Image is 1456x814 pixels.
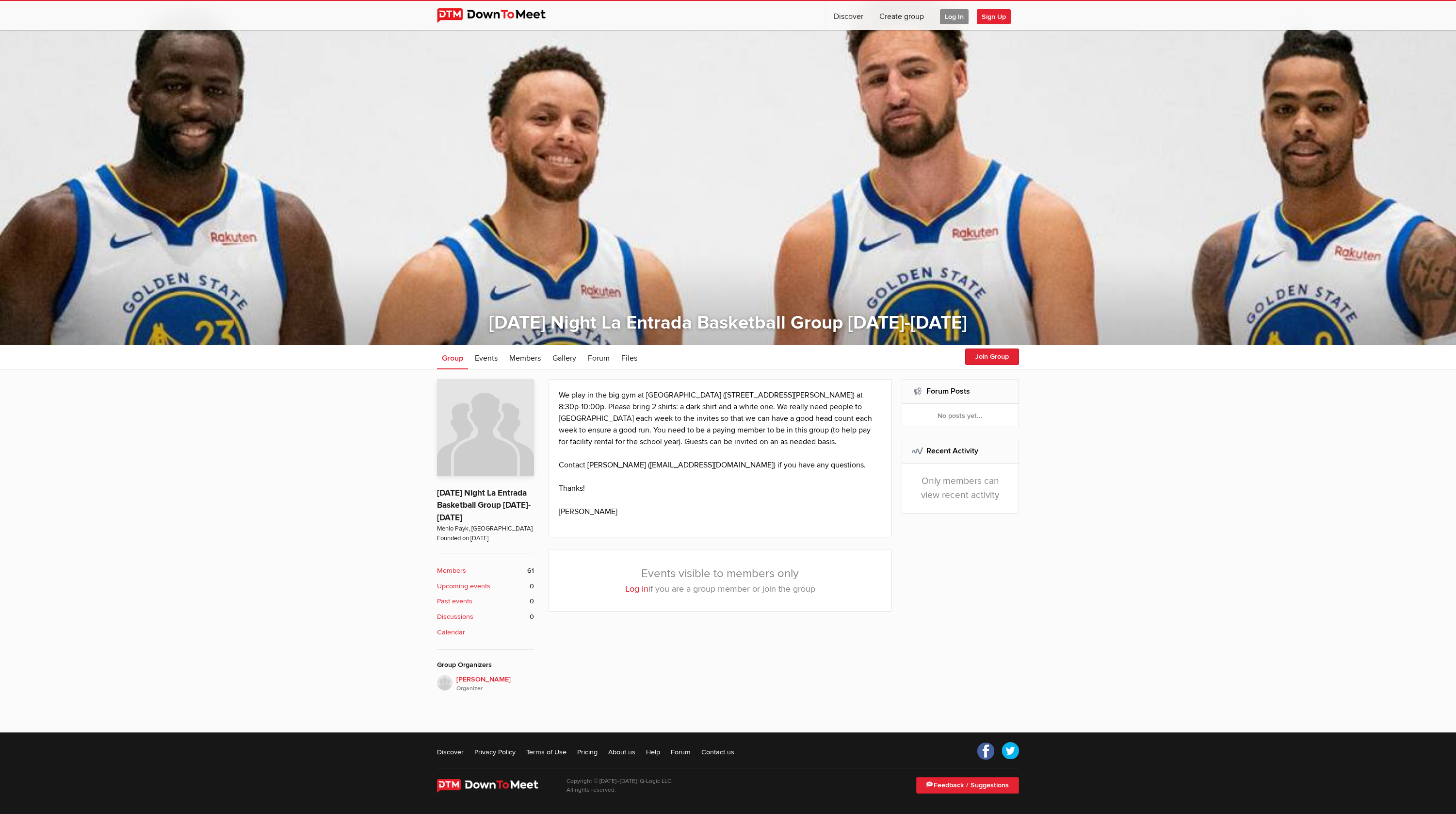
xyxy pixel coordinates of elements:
a: [PERSON_NAME]Organizer [437,675,534,694]
div: No posts yet... [902,404,1019,427]
p: Copyright © [DATE]–[DATE] IQ-Logic LLC. All rights reserved. [566,777,673,795]
a: Create group [872,1,932,30]
a: Discover [437,747,464,757]
div: Events visible to members only [549,549,892,612]
span: 21st [616,788,623,793]
a: Privacy Policy [474,747,516,757]
a: Facebook [977,742,995,760]
img: Thursday Night La Entrada Basketball Group 2025-2026 [437,379,534,476]
a: Forum [583,345,615,369]
img: H Lee hoops [437,675,453,691]
a: Discover [826,1,871,30]
b: Calendar [437,627,465,638]
b: Upcoming events [437,581,490,592]
a: Feedback / Suggestions [916,777,1019,794]
a: Calendar [437,627,534,638]
a: Members 61 [437,565,534,576]
b: Discussions [437,612,473,622]
a: Discussions 0 [437,612,534,622]
h2: Recent Activity [912,439,1009,463]
span: Founded on [DATE] [437,534,534,543]
a: Forum [671,747,691,757]
span: Gallery [552,353,576,363]
button: Join Group [965,349,1019,365]
a: Events [470,345,502,369]
span: Menlo Payk, [GEOGRAPHIC_DATA] [437,524,534,533]
span: 0 [530,612,534,622]
img: DownToMeet [437,779,552,793]
a: Members [504,345,546,369]
b: Members [437,565,466,576]
a: Log In [932,1,976,30]
span: 0 [530,596,534,607]
span: Sign Up [977,9,1011,24]
img: DownToMeet [437,8,561,23]
span: 61 [527,565,534,576]
a: Twitter [1002,742,1019,760]
span: [PERSON_NAME] [456,674,534,694]
a: Contact us [701,747,734,757]
span: Forum [588,353,610,363]
a: Terms of Use [526,747,566,757]
a: About us [608,747,635,757]
a: Help [646,747,660,757]
div: Only members can view recent activity [902,464,1019,513]
span: Log In [940,9,969,24]
span: Members [509,353,541,363]
span: 0 [530,581,534,592]
a: Log in [625,583,648,594]
span: Events [475,353,498,363]
a: Sign Up [977,1,1019,30]
div: Group Organizers [437,660,534,670]
span: Group [442,353,463,363]
span: Files [621,353,637,363]
a: Pricing [577,747,598,757]
a: Group [437,345,468,369]
a: Files [616,345,642,369]
b: Past events [437,596,472,607]
a: Gallery [548,345,581,369]
a: Forum Posts [926,386,970,396]
p: We play in the big gym at [GEOGRAPHIC_DATA] ([STREET_ADDRESS][PERSON_NAME]) at 8:30p-10:00p. Plea... [559,389,882,517]
i: Organizer [456,684,534,693]
a: Past events 0 [437,596,534,607]
a: Upcoming events 0 [437,581,534,592]
p: if you are a group member or join the group [565,582,876,596]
